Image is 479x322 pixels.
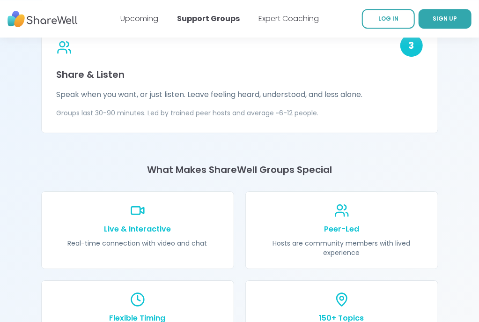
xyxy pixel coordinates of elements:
[177,13,240,24] a: Support Groups
[419,9,472,29] a: SIGN UP
[57,89,423,101] p: Speak when you want, or just listen. Leave feeling heard, understood, and less alone.
[57,108,423,118] p: Groups last 30-90 minutes. Led by trained peer hosts and average ~6-12 people.
[257,239,427,257] p: Hosts are community members with lived experience
[378,15,398,22] span: LOG IN
[41,163,438,176] h4: What Makes ShareWell Groups Special
[433,15,457,22] span: SIGN UP
[7,6,78,32] img: ShareWell Nav Logo
[400,34,423,57] div: 3
[57,68,423,81] h3: Share & Listen
[121,13,159,24] a: Upcoming
[53,224,222,235] p: Live & Interactive
[362,9,415,29] a: LOG IN
[257,224,427,235] p: Peer-Led
[53,239,222,248] p: Real-time connection with video and chat
[259,13,319,24] a: Expert Coaching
